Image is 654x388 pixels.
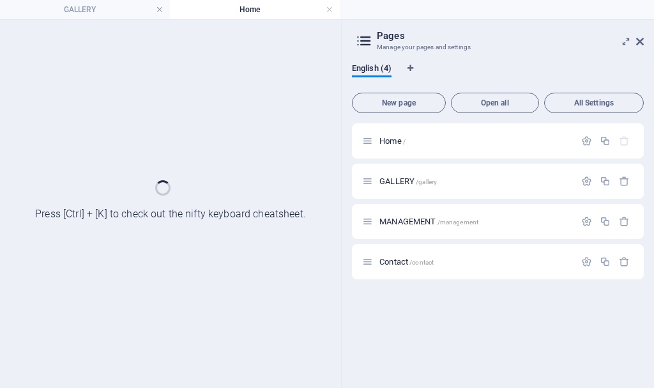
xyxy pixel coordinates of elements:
[600,176,611,187] div: Duplicate
[379,176,437,186] span: Click to open page
[377,30,644,42] h2: Pages
[358,99,440,107] span: New page
[170,3,340,17] h4: Home
[619,256,630,267] div: Remove
[377,42,618,53] h3: Manage your pages and settings
[403,138,406,145] span: /
[581,216,592,227] div: Settings
[409,259,434,266] span: /contact
[600,256,611,267] div: Duplicate
[619,136,630,146] div: The startpage cannot be deleted
[379,217,478,226] span: Click to open page
[352,63,644,88] div: Language Tabs
[379,257,434,267] span: Click to open page
[581,136,592,146] div: Settings
[457,99,533,107] span: Open all
[437,219,479,226] span: /management
[619,176,630,187] div: Remove
[376,258,575,266] div: Contact/contact
[550,99,638,107] span: All Settings
[352,93,446,113] button: New page
[352,61,392,79] span: English (4)
[619,216,630,227] div: Remove
[379,136,406,146] span: Click to open page
[581,256,592,267] div: Settings
[376,177,575,185] div: GALLERY/gallery
[581,176,592,187] div: Settings
[544,93,644,113] button: All Settings
[451,93,539,113] button: Open all
[600,136,611,146] div: Duplicate
[376,217,575,226] div: MANAGEMENT/management
[376,137,575,145] div: Home/
[600,216,611,227] div: Duplicate
[416,178,437,185] span: /gallery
